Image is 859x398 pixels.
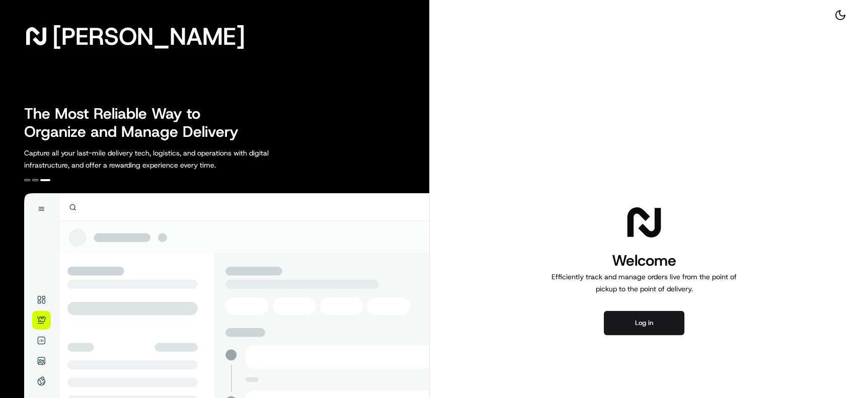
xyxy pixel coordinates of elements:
button: Log in [604,311,684,335]
span: [PERSON_NAME] [52,26,245,46]
h2: The Most Reliable Way to Organize and Manage Delivery [24,105,250,141]
p: Efficiently track and manage orders live from the point of pickup to the point of delivery. [548,271,741,295]
p: Capture all your last-mile delivery tech, logistics, and operations with digital infrastructure, ... [24,147,314,171]
h1: Welcome [548,251,741,271]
